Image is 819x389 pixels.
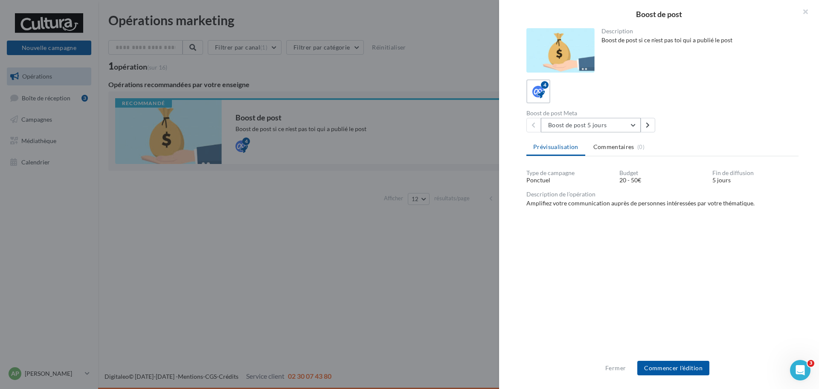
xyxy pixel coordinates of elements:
div: 20 - 50€ [619,176,706,184]
div: Budget [619,170,706,176]
button: Commencer l'édition [637,361,709,375]
div: Description [601,28,792,34]
div: 5 jours [712,176,799,184]
button: Fermer [602,363,629,373]
div: Amplifiez votre communication auprès de personnes intéressées par votre thématique. [526,199,799,208]
div: Ponctuel [526,176,613,184]
div: Boost de post Meta [526,110,659,116]
span: 3 [807,360,814,367]
div: Boost de post [513,10,805,18]
button: Boost de post 5 jours [541,118,641,132]
span: (0) [637,143,645,150]
div: Fin de diffusion [712,170,799,176]
div: Description de l’opération [526,191,799,197]
div: Type de campagne [526,170,613,176]
iframe: Intercom live chat [790,360,810,380]
div: Boost de post si ce n'est pas toi qui a publié le post [601,36,792,44]
div: 4 [541,81,549,89]
span: Commentaires [593,143,634,151]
